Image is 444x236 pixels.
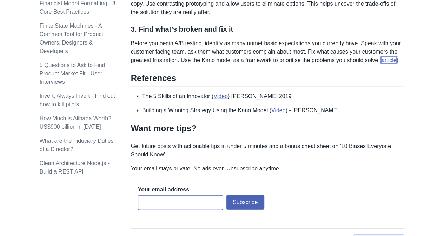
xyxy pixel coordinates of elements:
[131,123,405,136] h2: Want more tips?
[40,62,105,85] a: 5 Questions to Ask to Find Product Market Fit - User Interviews
[131,73,405,86] h2: References
[213,93,228,99] a: Video
[40,160,110,175] a: Clean Architecture Node.js - Build a REST API
[142,106,405,115] li: Building a Winning Strategy Using the Kano Model ( ) - [PERSON_NAME]
[131,142,405,159] p: Get future posts with actionable tips in under 5 minutes and a bonus cheat sheet on '10 Biases Ev...
[138,186,189,194] label: Your email address
[382,57,397,63] a: article
[271,107,286,113] a: Video
[40,115,111,130] a: How Much is Alibaba Worth? US$900 billion in [DATE]
[40,23,103,54] a: Finite State Machines - A Common Tool for Product Owners, Designers & Developers
[142,92,405,101] li: The 5 Skills of an Innovator ( ) [PERSON_NAME] 2019
[40,0,115,15] a: Financial Model Formatting - 3 Core Best Practices
[131,25,405,34] h3: 3. Find what’s broken and fix it
[131,39,405,65] p: Before you begin A/B testing, identify as many unmet basic expectations you currently have. Speak...
[40,138,114,152] a: What are the Fiduciary Duties of a Director?
[40,93,115,107] a: Invert, Always Invert - Find out how to kill pilots
[131,164,405,173] p: Your email stays private. No ads ever. Unsubscribe anytime.
[226,195,264,210] button: Subscribe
